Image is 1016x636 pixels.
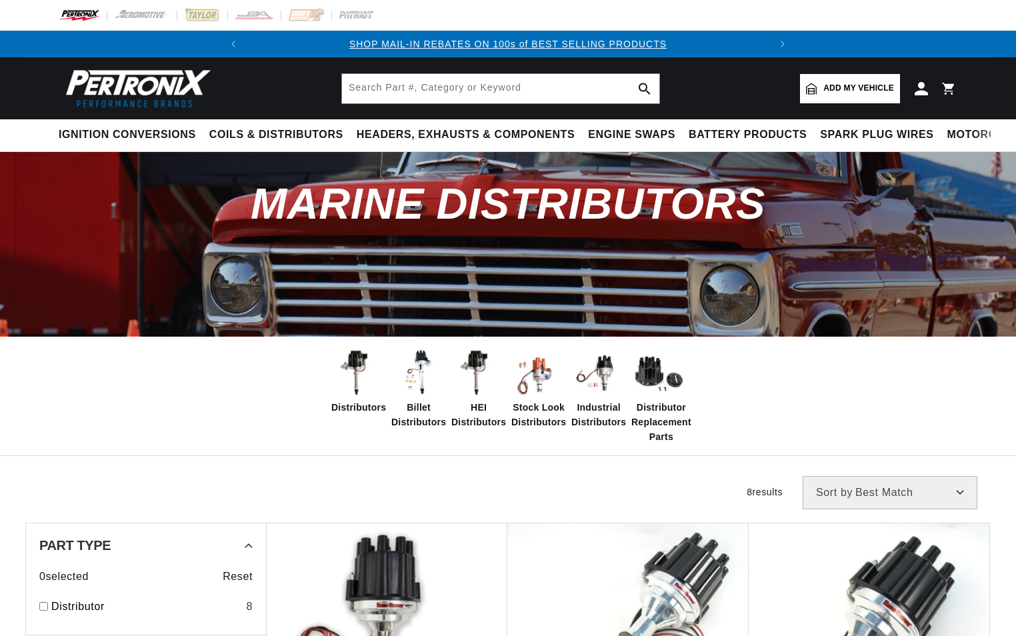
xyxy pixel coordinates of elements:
span: 0 selected [39,568,89,585]
a: Add my vehicle [800,74,900,103]
a: Industrial Distributors Industrial Distributors [571,347,625,430]
summary: Coils & Distributors [203,119,350,151]
span: Billet Distributors [391,400,446,430]
a: Distributors Distributors [331,347,385,415]
span: Distributors [331,400,386,415]
span: Coils & Distributors [209,128,343,142]
span: Engine Swaps [588,128,675,142]
div: 8 [246,598,253,615]
img: Billet Distributors [391,347,445,400]
span: Part Type [39,539,111,552]
a: SHOP MAIL-IN REBATES ON 100s of BEST SELLING PRODUCTS [349,39,667,49]
summary: Spark Plug Wires [813,119,940,151]
span: Battery Products [689,128,807,142]
img: HEI Distributors [451,347,505,400]
span: Add my vehicle [823,82,894,95]
span: Spark Plug Wires [820,128,933,142]
a: Distributor [51,598,241,615]
button: search button [630,74,659,103]
div: Announcement [247,37,770,51]
summary: Battery Products [682,119,813,151]
img: Industrial Distributors [571,347,625,400]
summary: Engine Swaps [581,119,682,151]
img: Distributor Replacement Parts [631,347,685,400]
span: Distributor Replacement Parts [631,400,691,445]
select: Sort by [803,476,977,509]
img: Pertronix [59,65,212,111]
img: Distributors [331,347,385,400]
a: Distributor Replacement Parts Distributor Replacement Parts [631,347,685,445]
span: Marine Distributors [251,179,765,228]
span: Ignition Conversions [59,128,196,142]
input: Search Part #, Category or Keyword [342,74,659,103]
span: Reset [223,568,253,585]
summary: Headers, Exhausts & Components [350,119,581,151]
span: Stock Look Distributors [511,400,566,430]
span: Headers, Exhausts & Components [357,128,575,142]
a: HEI Distributors HEI Distributors [451,347,505,430]
a: Billet Distributors Billet Distributors [391,347,445,430]
button: Translation missing: en.sections.announcements.previous_announcement [220,31,247,57]
span: Industrial Distributors [571,400,626,430]
span: 8 results [747,487,783,497]
a: Stock Look Distributors Stock Look Distributors [511,347,565,430]
span: Sort by [816,487,853,498]
div: 1 of 2 [247,37,770,51]
button: Translation missing: en.sections.announcements.next_announcement [769,31,796,57]
slideshow-component: Translation missing: en.sections.announcements.announcement_bar [25,31,991,57]
img: Stock Look Distributors [511,347,565,400]
summary: Ignition Conversions [59,119,203,151]
span: HEI Distributors [451,400,506,430]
